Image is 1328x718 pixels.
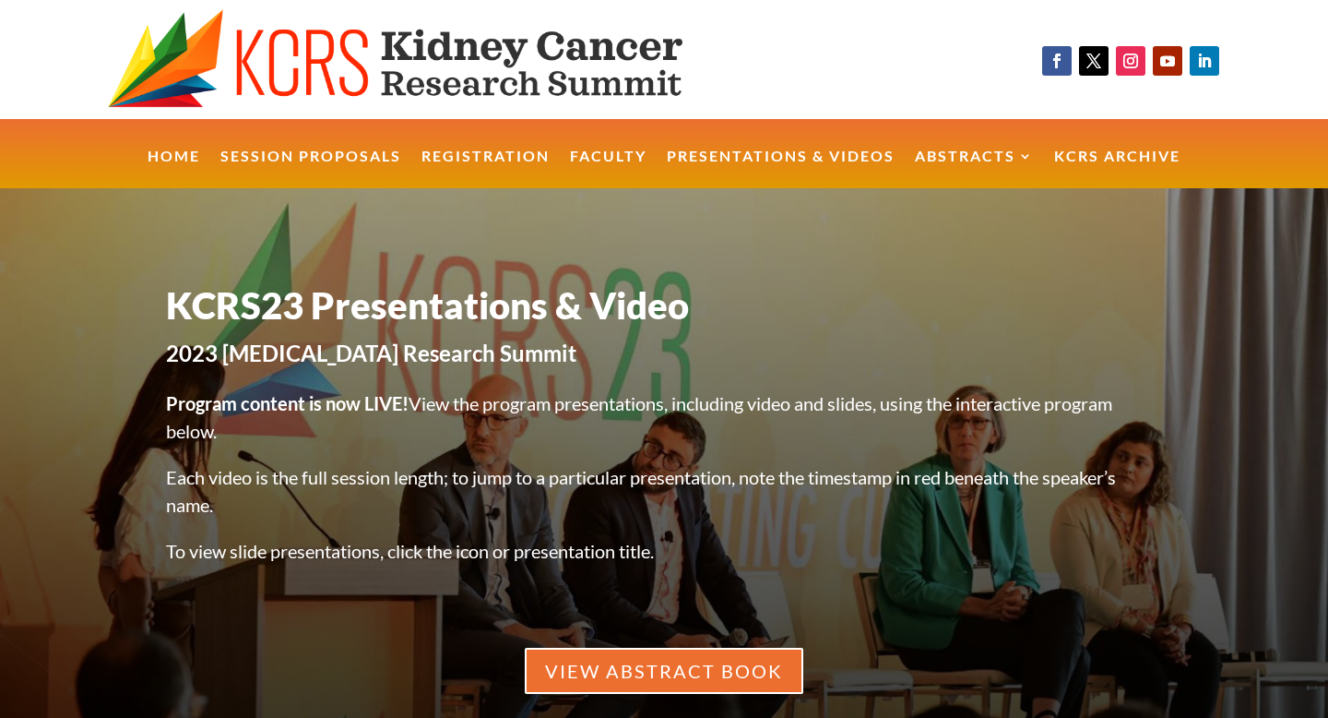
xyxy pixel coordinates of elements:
[421,150,550,189] a: Registration
[148,150,200,189] a: Home
[166,466,1116,516] span: Each video is the full session length; to jump to a particular presentation, note the timestamp i...
[1042,46,1072,76] a: Follow on Facebook
[570,150,646,189] a: Faculty
[1079,46,1109,76] a: Follow on X
[915,150,1034,189] a: Abstracts
[1190,46,1219,76] a: Follow on LinkedIn
[1116,46,1145,76] a: Follow on Instagram
[1153,46,1182,76] a: Follow on Youtube
[166,392,409,414] strong: Program content is now LIVE!
[220,150,401,189] a: Session Proposals
[166,340,576,366] span: 2023 [MEDICAL_DATA] Research Summit
[525,648,803,694] a: View Abstract Book
[166,392,1112,442] span: View the program presentations, including video and slides, using the interactive program below.
[108,9,753,110] img: KCRS generic logo wide
[667,150,895,189] a: Presentations & Videos
[1054,150,1180,189] a: KCRS Archive
[166,540,654,562] span: To view slide presentations, click the icon or presentation title.
[166,283,689,328] span: KCRS23 Presentations & Video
